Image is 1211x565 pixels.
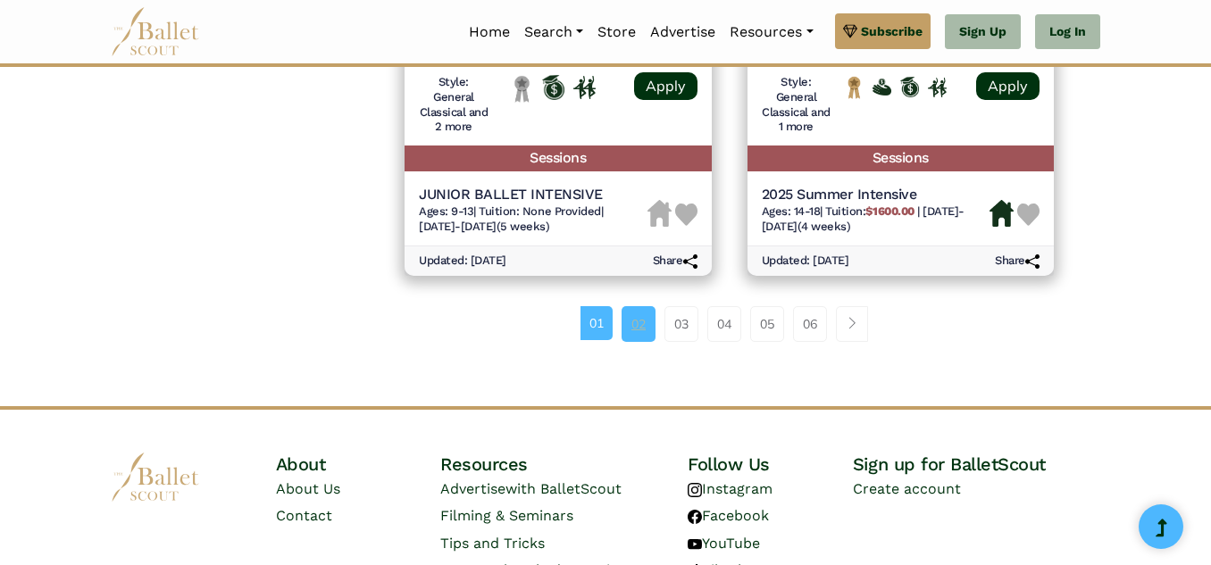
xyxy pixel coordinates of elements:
[419,75,489,136] h6: Style: General Classical and 2 more
[505,480,622,497] span: with BalletScout
[440,453,688,476] h4: Resources
[843,21,857,41] img: gem.svg
[675,204,697,226] img: Heart
[276,507,332,524] a: Contact
[688,510,702,524] img: facebook logo
[762,204,821,218] span: Ages: 14-18
[873,79,891,96] img: Offers Financial Aid
[479,204,600,218] span: Tuition: None Provided
[1035,14,1100,50] a: Log In
[419,204,647,235] h6: | |
[865,204,914,218] b: $1600.00
[793,306,827,342] a: 06
[647,200,672,227] img: Housing Unavailable
[634,72,697,100] a: Apply
[688,453,853,476] h4: Follow Us
[653,253,697,269] h6: Share
[853,480,961,497] a: Create account
[750,306,784,342] a: 05
[928,78,947,97] img: In Person
[722,13,820,51] a: Resources
[580,306,878,342] nav: Page navigation example
[762,75,831,136] h6: Style: General Classical and 1 more
[990,200,1014,227] img: Housing Available
[945,14,1021,50] a: Sign Up
[590,13,643,51] a: Store
[462,13,517,51] a: Home
[511,75,533,103] img: Local
[900,77,919,97] img: Offers Scholarship
[622,306,656,342] a: 02
[111,453,200,502] img: logo
[853,453,1100,476] h4: Sign up for BalletScout
[419,186,647,204] h5: JUNIOR BALLET INTENSIVE
[440,507,573,524] a: Filming & Seminars
[419,204,473,218] span: Ages: 9-13
[762,204,965,233] span: [DATE]-[DATE] (4 weeks)
[580,306,613,340] a: 01
[835,13,931,49] a: Subscribe
[643,13,722,51] a: Advertise
[419,220,549,233] span: [DATE]-[DATE] (5 weeks)
[517,13,590,51] a: Search
[762,186,990,204] h5: 2025 Summer Intensive
[707,306,741,342] a: 04
[419,253,506,269] h6: Updated: [DATE]
[825,204,917,218] span: Tuition:
[688,537,702,552] img: youtube logo
[405,145,712,171] h5: Sessions
[573,76,596,99] img: In Person
[688,480,773,497] a: Instagram
[440,535,545,552] a: Tips and Tricks
[861,21,923,41] span: Subscribe
[664,306,698,342] a: 03
[845,76,864,99] img: National
[276,453,441,476] h4: About
[542,75,564,100] img: Offers Scholarship
[762,204,990,235] h6: | |
[747,145,1055,171] h5: Sessions
[688,507,769,524] a: Facebook
[976,72,1040,100] a: Apply
[440,480,622,497] a: Advertisewith BalletScout
[995,253,1040,269] h6: Share
[762,253,849,269] h6: Updated: [DATE]
[688,483,702,497] img: instagram logo
[1017,204,1040,226] img: Heart
[276,480,340,497] a: About Us
[688,535,760,552] a: YouTube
